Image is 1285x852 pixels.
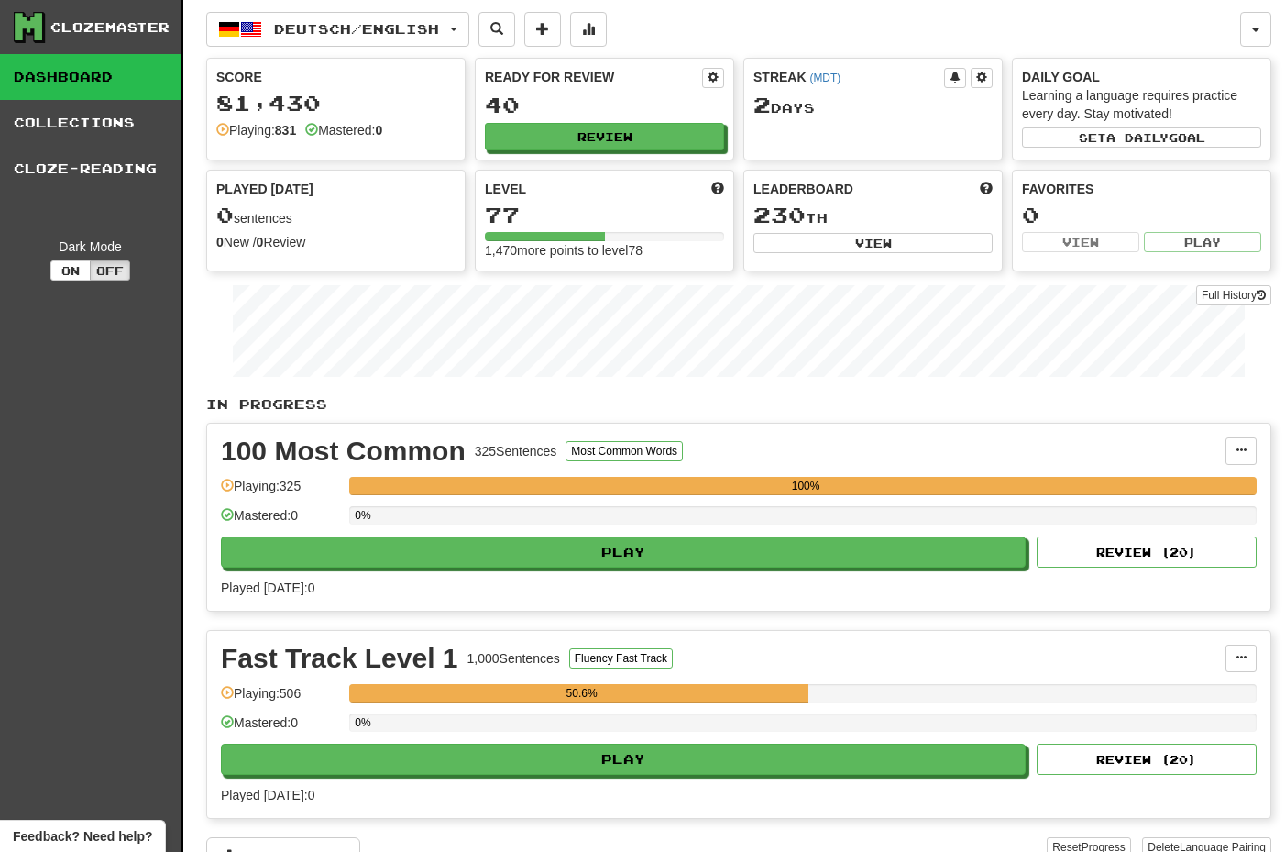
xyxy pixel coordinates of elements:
[1144,232,1261,252] button: Play
[216,235,224,249] strong: 0
[305,121,382,139] div: Mastered:
[1196,285,1271,305] a: Full History
[753,204,993,227] div: th
[467,649,560,668] div: 1,000 Sentences
[753,233,993,253] button: View
[274,21,439,37] span: Deutsch / English
[1037,744,1257,775] button: Review (20)
[1022,180,1261,198] div: Favorites
[221,477,340,507] div: Playing: 325
[216,92,456,115] div: 81,430
[257,235,264,249] strong: 0
[753,94,993,117] div: Day s
[1106,131,1169,144] span: a daily
[50,260,91,281] button: On
[1037,537,1257,568] button: Review (20)
[221,506,340,537] div: Mastered: 0
[355,684,808,703] div: 50.6%
[1022,127,1261,148] button: Seta dailygoal
[566,441,683,461] button: Most Common Words
[216,121,296,139] div: Playing:
[980,180,993,198] span: This week in points, UTC
[221,744,1026,775] button: Play
[809,72,840,84] a: (MDT)
[570,12,607,47] button: More stats
[478,12,515,47] button: Search sentences
[1022,68,1261,86] div: Daily Goal
[524,12,561,47] button: Add sentence to collection
[221,581,314,595] span: Played [DATE]: 0
[50,18,170,37] div: Clozemaster
[206,395,1271,414] p: In Progress
[275,123,296,138] strong: 831
[216,68,456,86] div: Score
[711,180,724,198] span: Score more points to level up
[221,714,340,744] div: Mastered: 0
[216,204,456,227] div: sentences
[355,477,1257,495] div: 100%
[14,238,167,256] div: Dark Mode
[753,202,806,227] span: 230
[485,123,724,150] button: Review
[221,684,340,714] div: Playing: 506
[221,645,458,672] div: Fast Track Level 1
[1022,204,1261,227] div: 0
[216,202,234,227] span: 0
[221,437,466,465] div: 100 Most Common
[485,241,724,260] div: 1,470 more points to level 78
[485,180,526,198] span: Level
[569,648,673,669] button: Fluency Fast Track
[90,260,130,281] button: Off
[221,537,1026,568] button: Play
[375,123,382,138] strong: 0
[475,442,557,460] div: 325 Sentences
[485,204,724,227] div: 77
[485,68,702,86] div: Ready for Review
[753,68,944,86] div: Streak
[206,12,469,47] button: Deutsch/English
[221,788,314,802] span: Played [DATE]: 0
[216,180,313,198] span: Played [DATE]
[485,94,724,116] div: 40
[1022,86,1261,123] div: Learning a language requires practice every day. Stay motivated!
[1022,232,1139,252] button: View
[13,827,152,846] span: Open feedback widget
[753,180,853,198] span: Leaderboard
[753,92,771,117] span: 2
[216,233,456,251] div: New / Review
